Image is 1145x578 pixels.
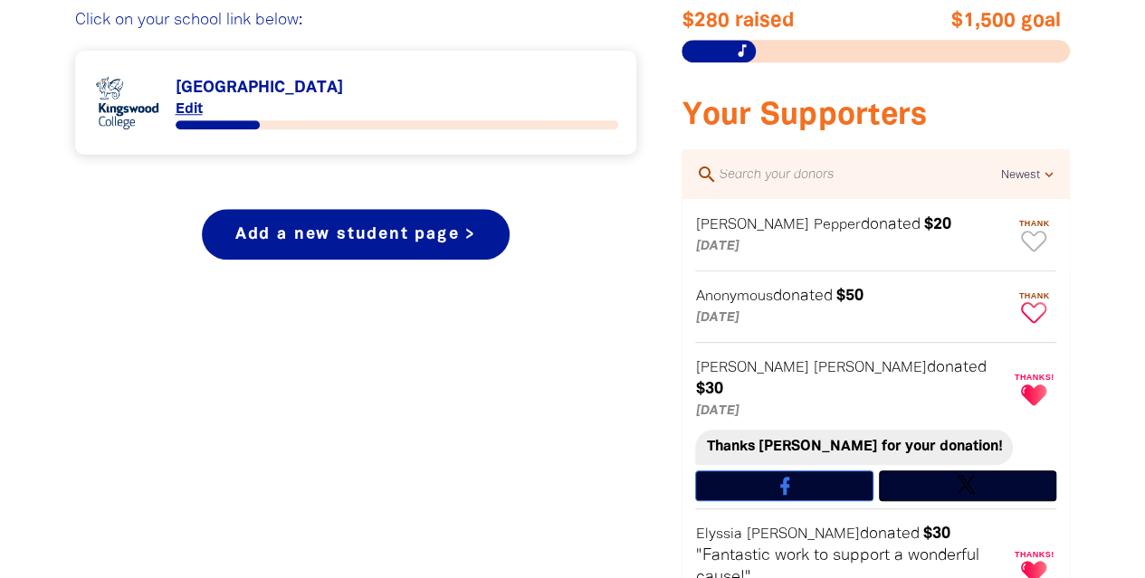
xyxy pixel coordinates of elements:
em: [PERSON_NAME] [813,362,926,374]
span: $280 raised [682,10,876,32]
div: Paginated content [93,69,619,137]
em: [PERSON_NAME] [695,362,808,374]
a: Add a new student page > [202,209,510,260]
p: [DATE] [695,401,1007,422]
em: $20 [923,217,950,232]
p: [DATE] [695,236,1007,258]
em: [PERSON_NAME] [695,219,808,232]
p: [DATE] [695,308,1007,329]
em: Anonymous [695,290,772,303]
span: Thank [1011,291,1056,300]
em: $50 [835,289,863,303]
input: Search your donors [717,163,1000,186]
i: search [695,164,717,185]
button: Thank [1011,212,1056,258]
span: Your Supporters [682,102,927,130]
span: donated [860,217,920,232]
p: Click on your school link below: [75,10,637,32]
em: [PERSON_NAME] [746,528,859,541]
span: donated [859,526,919,541]
em: Elyssia [695,528,741,541]
div: Thanks [PERSON_NAME] for your donation! [695,430,1013,464]
button: Thank [1011,284,1056,330]
span: $1,500 goal [866,10,1061,32]
span: donated [772,289,832,303]
i: music_note [734,43,750,59]
em: $30 [695,382,722,396]
span: donated [926,360,986,374]
em: $30 [922,526,949,541]
em: Pepper [813,219,860,232]
span: Thank [1011,219,1056,228]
